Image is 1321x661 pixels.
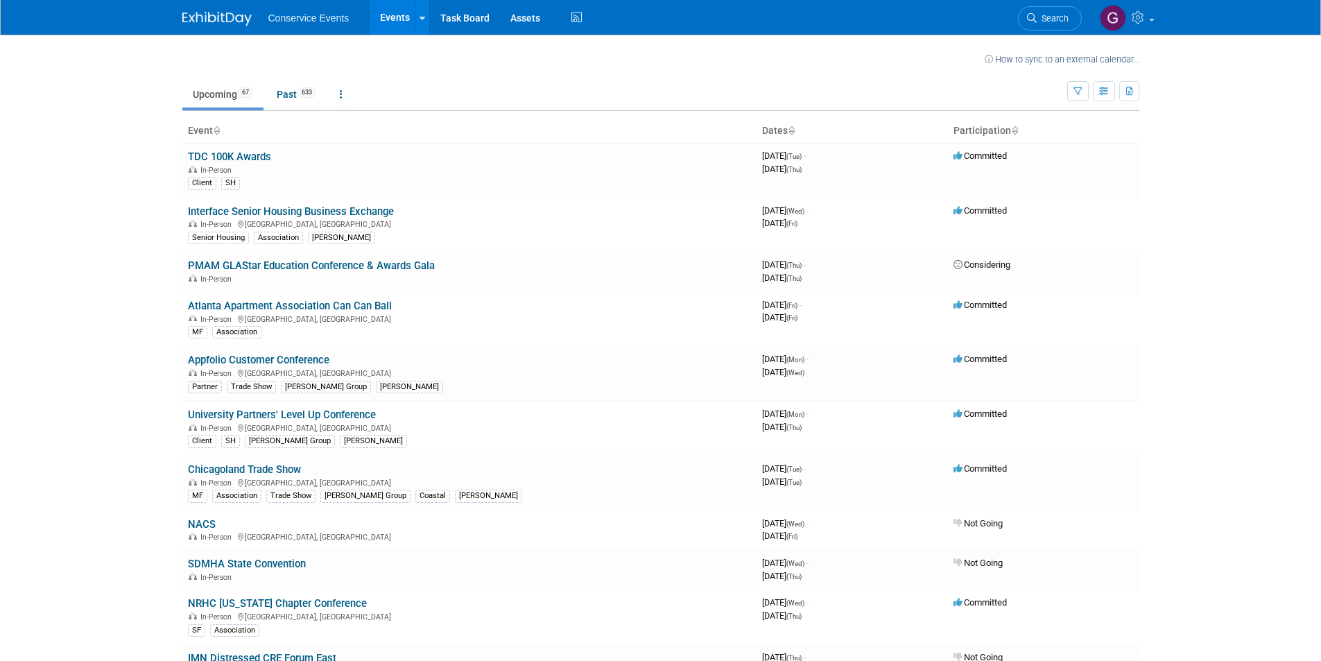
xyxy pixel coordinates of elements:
a: Upcoming67 [182,81,264,108]
a: PMAM GLAStar Education Conference & Awards Gala [188,259,435,272]
span: [DATE] [762,422,802,432]
span: - [806,409,809,419]
div: [GEOGRAPHIC_DATA], [GEOGRAPHIC_DATA] [188,477,751,488]
span: [DATE] [762,409,809,419]
span: - [804,259,806,270]
span: Committed [953,205,1007,216]
span: - [800,300,802,310]
span: (Fri) [786,314,797,322]
span: Search [1037,13,1069,24]
span: [DATE] [762,518,809,529]
div: Trade Show [266,490,316,502]
span: Committed [953,354,1007,364]
div: [PERSON_NAME] [376,381,443,393]
span: (Fri) [786,302,797,309]
div: Association [254,232,303,244]
div: Senior Housing [188,232,249,244]
span: (Tue) [786,465,802,473]
span: In-Person [200,573,236,582]
span: [DATE] [762,300,802,310]
span: [DATE] [762,477,802,487]
span: (Fri) [786,220,797,228]
a: Past633 [266,81,327,108]
th: Participation [948,119,1139,143]
a: Atlanta Apartment Association Can Can Ball [188,300,392,312]
span: In-Person [200,220,236,229]
span: (Thu) [786,275,802,282]
img: In-Person Event [189,424,197,431]
a: NRHC [US_STATE] Chapter Conference [188,597,367,610]
span: (Tue) [786,153,802,160]
div: [GEOGRAPHIC_DATA], [GEOGRAPHIC_DATA] [188,367,751,378]
img: In-Person Event [189,166,197,173]
a: How to sync to an external calendar... [985,54,1139,65]
span: (Tue) [786,479,802,486]
a: Sort by Start Date [788,125,795,136]
span: (Mon) [786,356,804,363]
img: In-Person Event [189,573,197,580]
a: Sort by Participation Type [1011,125,1018,136]
img: In-Person Event [189,315,197,322]
span: [DATE] [762,558,809,568]
span: (Thu) [786,261,802,269]
a: Appfolio Customer Conference [188,354,329,366]
span: [DATE] [762,354,809,364]
span: - [806,558,809,568]
div: [PERSON_NAME] [308,232,375,244]
span: (Mon) [786,411,804,418]
a: Search [1018,6,1082,31]
div: [GEOGRAPHIC_DATA], [GEOGRAPHIC_DATA] [188,531,751,542]
div: Client [188,435,216,447]
span: Not Going [953,558,1003,568]
a: SDMHA State Convention [188,558,306,570]
span: (Wed) [786,599,804,607]
span: (Thu) [786,573,802,581]
span: (Wed) [786,369,804,377]
span: In-Person [200,533,236,542]
span: Committed [953,151,1007,161]
span: In-Person [200,275,236,284]
div: [GEOGRAPHIC_DATA], [GEOGRAPHIC_DATA] [188,313,751,324]
div: [GEOGRAPHIC_DATA], [GEOGRAPHIC_DATA] [188,422,751,433]
img: In-Person Event [189,533,197,540]
span: (Wed) [786,207,804,215]
img: Gayle Reese [1100,5,1126,31]
span: Committed [953,409,1007,419]
span: In-Person [200,166,236,175]
div: Association [212,490,261,502]
span: - [806,518,809,529]
span: In-Person [200,424,236,433]
div: [GEOGRAPHIC_DATA], [GEOGRAPHIC_DATA] [188,218,751,229]
span: [DATE] [762,312,797,323]
span: In-Person [200,315,236,324]
span: 67 [238,87,253,98]
span: Committed [953,463,1007,474]
img: In-Person Event [189,479,197,486]
div: [PERSON_NAME] Group [245,435,335,447]
span: Committed [953,597,1007,608]
a: Chicagoland Trade Show [188,463,301,476]
span: - [806,354,809,364]
span: (Wed) [786,520,804,528]
span: (Thu) [786,166,802,173]
div: [PERSON_NAME] [340,435,407,447]
a: NACS [188,518,216,531]
div: [PERSON_NAME] Group [320,490,411,502]
span: [DATE] [762,463,806,474]
a: University Partners' Level Up Conference [188,409,376,421]
img: In-Person Event [189,369,197,376]
img: ExhibitDay [182,12,252,26]
span: (Thu) [786,612,802,620]
div: Trade Show [227,381,276,393]
span: [DATE] [762,610,802,621]
span: [DATE] [762,571,802,581]
span: In-Person [200,612,236,621]
div: [PERSON_NAME] [455,490,522,502]
span: Conservice Events [268,12,349,24]
span: Committed [953,300,1007,310]
img: In-Person Event [189,275,197,282]
span: [DATE] [762,218,797,228]
div: SH [221,177,240,189]
span: In-Person [200,369,236,378]
span: - [806,205,809,216]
